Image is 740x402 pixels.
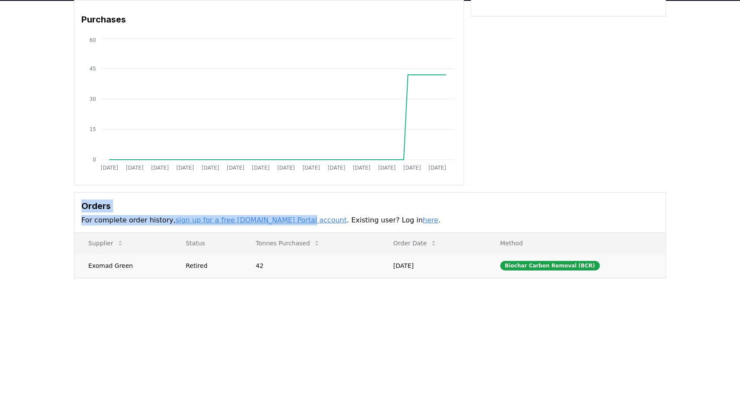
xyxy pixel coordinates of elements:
tspan: [DATE] [403,165,421,171]
a: here [423,216,438,224]
button: Order Date [386,235,444,252]
tspan: 15 [90,126,96,132]
tspan: [DATE] [101,165,119,171]
tspan: [DATE] [353,165,370,171]
tspan: [DATE] [126,165,144,171]
p: Method [493,239,659,248]
h3: Orders [81,199,659,212]
button: Tonnes Purchased [249,235,327,252]
h3: Purchases [81,13,457,26]
div: Retired [186,261,235,270]
tspan: [DATE] [252,165,270,171]
tspan: [DATE] [227,165,245,171]
td: [DATE] [380,254,486,277]
a: sign up for a free [DOMAIN_NAME] Portal account [176,216,347,224]
div: Biochar Carbon Removal (BCR) [500,261,600,270]
tspan: [DATE] [328,165,345,171]
tspan: [DATE] [202,165,219,171]
button: Supplier [81,235,131,252]
tspan: [DATE] [177,165,194,171]
tspan: [DATE] [378,165,396,171]
tspan: [DATE] [302,165,320,171]
tspan: 0 [93,157,96,163]
tspan: [DATE] [151,165,169,171]
tspan: 60 [90,37,96,43]
p: For complete order history, . Existing user? Log in . [81,215,659,225]
td: 42 [242,254,380,277]
tspan: 45 [90,66,96,72]
td: Exomad Green [74,254,172,277]
tspan: [DATE] [428,165,446,171]
tspan: [DATE] [277,165,295,171]
p: Status [179,239,235,248]
tspan: 30 [90,96,96,102]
